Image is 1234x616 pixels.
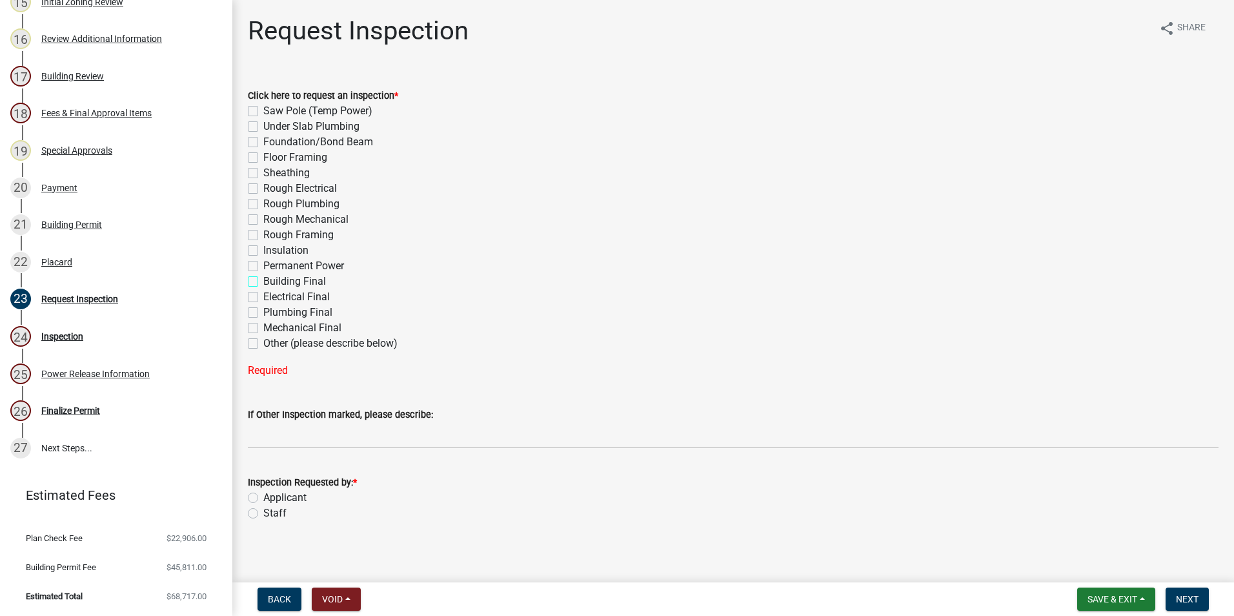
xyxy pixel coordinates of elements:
div: Finalize Permit [41,406,100,415]
div: Inspection [41,332,83,341]
span: $68,717.00 [167,592,207,601]
div: 24 [10,326,31,347]
span: Void [322,594,343,604]
label: Plumbing Final [263,305,332,320]
span: Building Permit Fee [26,563,96,571]
i: share [1159,21,1175,36]
h1: Request Inspection [248,15,469,46]
label: Rough Mechanical [263,212,349,227]
div: Request Inspection [41,294,118,303]
div: 23 [10,289,31,309]
label: Building Final [263,274,326,289]
button: Back [258,588,301,611]
button: Next [1166,588,1209,611]
span: Next [1176,594,1199,604]
div: Required [248,363,1219,378]
label: Under Slab Plumbing [263,119,359,134]
button: Void [312,588,361,611]
div: Fees & Final Approval Items [41,108,152,118]
span: Share [1177,21,1206,36]
div: Payment [41,183,77,192]
span: Plan Check Fee [26,534,83,542]
label: Mechanical Final [263,320,341,336]
label: Rough Framing [263,227,334,243]
span: Estimated Total [26,592,83,601]
div: Review Additional Information [41,34,162,43]
span: Back [268,594,291,604]
div: 20 [10,178,31,198]
div: Building Review [41,72,104,81]
span: $22,906.00 [167,534,207,542]
label: Floor Framing [263,150,327,165]
div: 16 [10,28,31,49]
div: 21 [10,214,31,235]
label: Permanent Power [263,258,344,274]
label: Staff [263,506,287,521]
div: Special Approvals [41,146,112,155]
label: Click here to request an inspection [248,92,398,101]
label: Saw Pole (Temp Power) [263,103,372,119]
span: Save & Exit [1087,594,1137,604]
div: Building Permit [41,220,102,229]
button: Save & Exit [1077,588,1155,611]
label: Insulation [263,243,308,258]
button: shareShare [1149,15,1216,41]
div: 17 [10,66,31,87]
div: 18 [10,103,31,123]
a: Estimated Fees [10,482,212,508]
div: Power Release Information [41,369,150,378]
label: Rough Electrical [263,181,337,196]
span: $45,811.00 [167,563,207,571]
label: Electrical Final [263,289,330,305]
label: Sheathing [263,165,310,181]
label: Rough Plumbing [263,196,339,212]
div: Placard [41,258,72,267]
label: If Other Inspection marked, please describe: [248,411,433,420]
label: Foundation/Bond Beam [263,134,373,150]
div: 19 [10,140,31,161]
div: 27 [10,438,31,458]
label: Inspection Requested by: [248,478,357,488]
div: 26 [10,400,31,421]
div: 22 [10,252,31,272]
label: Other (please describe below) [263,336,398,351]
label: Applicant [263,490,307,506]
div: 25 [10,364,31,384]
